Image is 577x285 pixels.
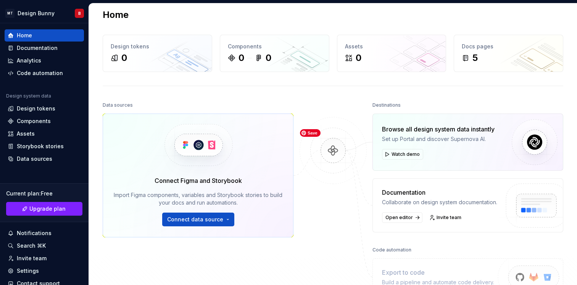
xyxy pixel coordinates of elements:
a: Invite team [427,212,465,223]
div: Components [228,43,321,50]
div: Import Figma components, variables and Storybook stories to build your docs and run automations. [114,191,282,207]
div: Design tokens [17,105,55,112]
div: B [78,10,81,16]
div: Export to code [382,268,494,277]
div: Home [17,32,32,39]
div: Documentation [17,44,58,52]
div: Components [17,117,51,125]
button: Watch demo [382,149,423,160]
div: Assets [345,43,438,50]
button: Connect data source [162,213,234,226]
div: Data sources [17,155,52,163]
div: 0 [239,52,244,64]
a: Components00 [220,35,329,72]
button: Search ⌘K [5,240,84,252]
div: MT [5,9,15,18]
div: 0 [121,52,127,64]
div: Data sources [103,100,133,110]
a: Settings [5,265,84,277]
h2: Home [103,9,129,21]
div: 5 [472,52,478,64]
span: Connect data source [167,216,223,223]
div: Collaborate on design system documentation. [382,199,497,206]
div: Set up Portal and discover Supernova AI. [382,135,495,143]
div: Code automation [17,69,63,77]
div: Search ⌘K [17,242,46,250]
div: Invite team [17,255,47,262]
div: Design tokens [111,43,204,50]
a: Documentation [5,42,84,54]
a: Home [5,29,84,42]
span: Save [300,129,321,137]
a: Design tokens [5,102,84,115]
div: Connect Figma and Storybook [155,176,242,185]
a: Analytics [5,54,84,67]
div: Docs pages [462,43,555,50]
a: Data sources [5,153,84,165]
a: Open editor [382,212,422,223]
a: Design tokens0 [103,35,212,72]
div: Browse all design system data instantly [382,125,495,134]
a: Assets0 [337,35,446,72]
div: Documentation [382,188,497,197]
a: Components [5,115,84,127]
a: Invite team [5,252,84,264]
span: Watch demo [392,151,420,157]
div: Destinations [372,100,401,110]
div: Assets [17,130,35,138]
div: Current plan : Free [6,190,82,197]
a: Code automation [5,67,84,79]
span: Open editor [385,215,413,221]
div: Notifications [17,229,52,237]
div: Design system data [6,93,51,99]
div: 0 [266,52,271,64]
div: Design Bunny [18,10,55,17]
a: Storybook stories [5,140,84,152]
div: Analytics [17,57,41,64]
div: 0 [356,52,361,64]
span: Invite team [437,215,461,221]
button: Upgrade plan [6,202,82,216]
button: Notifications [5,227,84,239]
div: Code automation [372,245,411,255]
button: MTDesign BunnyB [2,5,87,21]
div: Storybook stories [17,142,64,150]
a: Assets [5,128,84,140]
a: Docs pages5 [454,35,563,72]
div: Settings [17,267,39,275]
span: Upgrade plan [29,205,66,213]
